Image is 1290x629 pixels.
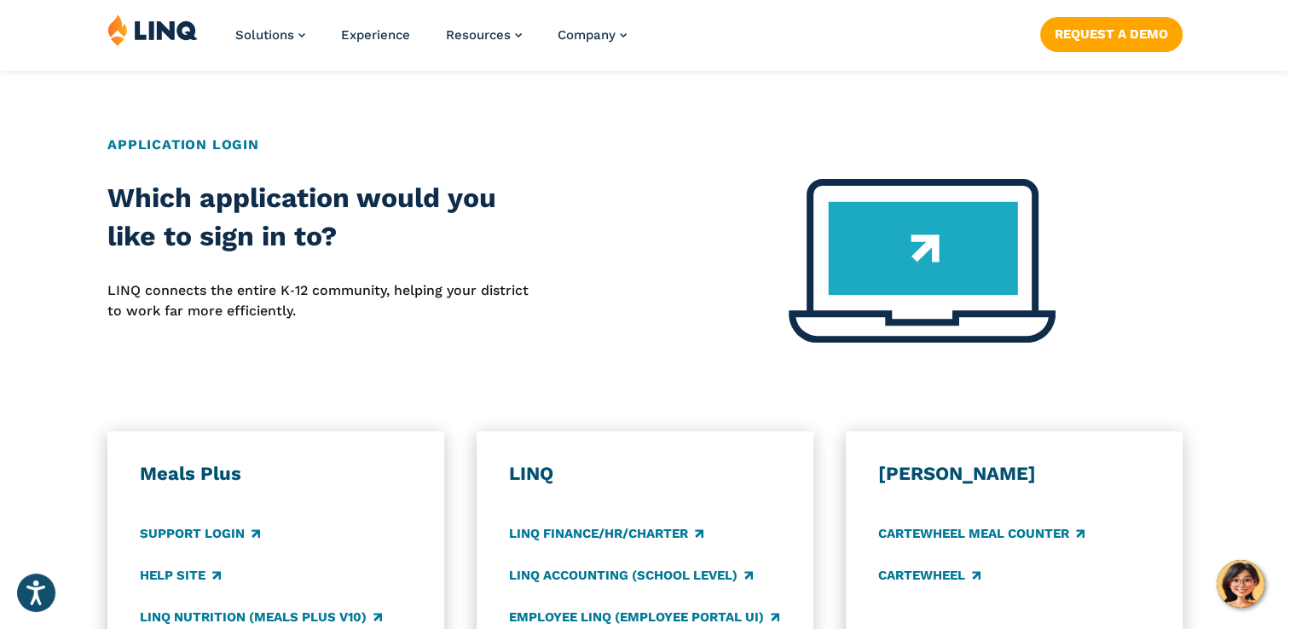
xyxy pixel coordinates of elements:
a: Request a Demo [1040,17,1183,51]
a: Experience [341,27,410,43]
h3: Meals Plus [140,462,412,486]
img: LINQ | K‑12 Software [107,14,198,46]
span: Solutions [235,27,294,43]
h2: Which application would you like to sign in to? [107,179,536,257]
a: Solutions [235,27,305,43]
a: Employee LINQ (Employee Portal UI) [509,608,779,626]
nav: Button Navigation [1040,14,1183,51]
p: LINQ connects the entire K‑12 community, helping your district to work far more efficiently. [107,280,536,322]
a: LINQ Finance/HR/Charter [509,524,703,543]
nav: Primary Navigation [235,14,627,70]
a: LINQ Nutrition (Meals Plus v10) [140,608,382,626]
button: Hello, have a question? Let’s chat. [1217,560,1264,608]
h3: [PERSON_NAME] [878,462,1150,486]
h2: Application Login [107,135,1183,155]
a: Company [558,27,627,43]
a: CARTEWHEEL [878,566,981,585]
a: LINQ Accounting (school level) [509,566,753,585]
h3: LINQ [509,462,781,486]
a: Resources [446,27,522,43]
span: Resources [446,27,511,43]
span: Company [558,27,616,43]
a: Help Site [140,566,221,585]
a: Support Login [140,524,260,543]
a: CARTEWHEEL Meal Counter [878,524,1085,543]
